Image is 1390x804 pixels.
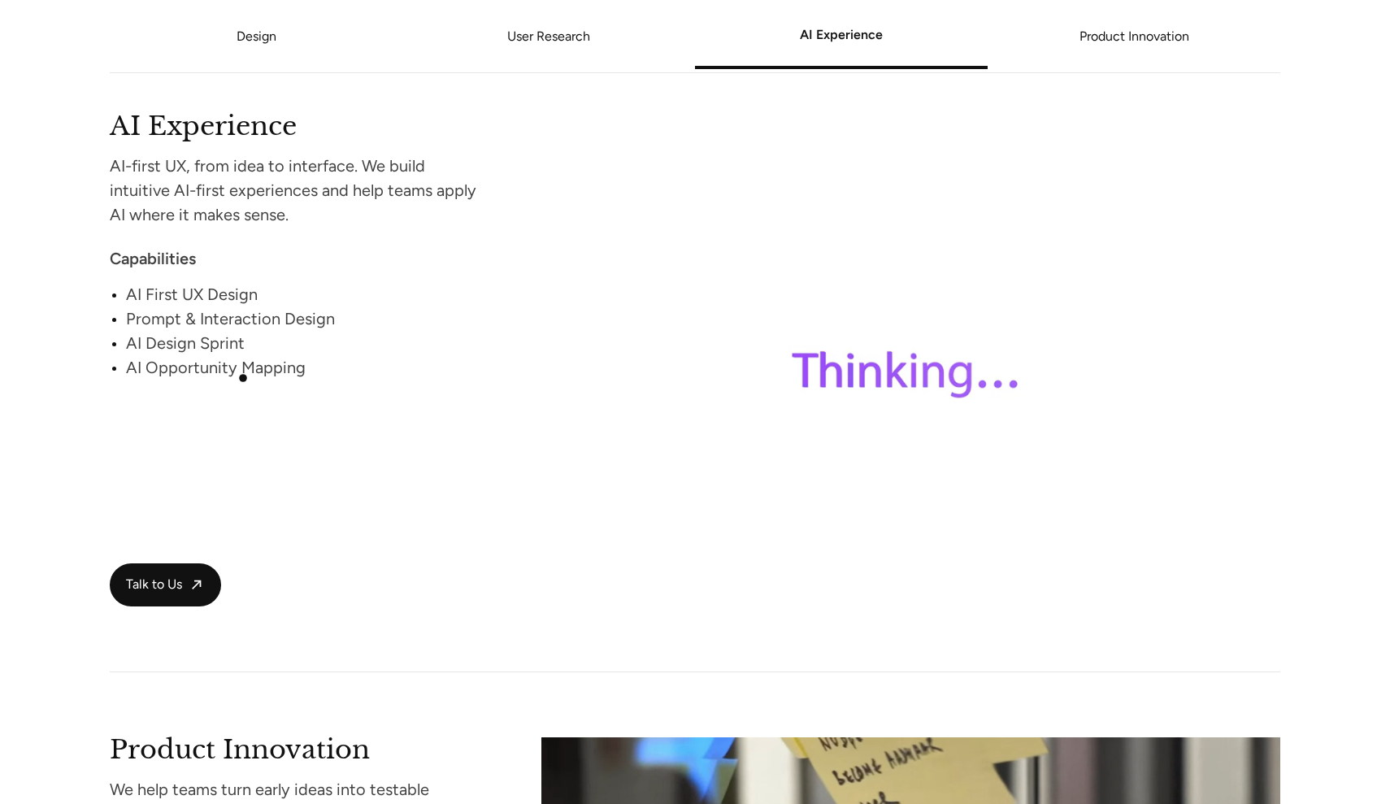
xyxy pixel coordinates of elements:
[126,282,480,306] div: AI First UX Design
[695,30,988,40] a: AI Experience
[126,355,480,380] div: AI Opportunity Mapping
[110,246,480,271] div: Capabilities
[110,154,480,227] div: AI-first UX, from idea to interface. We build intuitive AI-first experiences and help teams apply...
[126,306,480,331] div: Prompt & Interaction Design
[110,563,221,606] a: Talk to Us
[126,331,480,355] div: AI Design Sprint
[110,114,480,136] h2: AI Experience
[126,576,182,593] span: Talk to Us
[237,28,276,44] a: Design
[988,32,1280,41] a: Product Innovation
[110,737,480,759] h2: Product Innovation
[402,32,695,41] a: User Research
